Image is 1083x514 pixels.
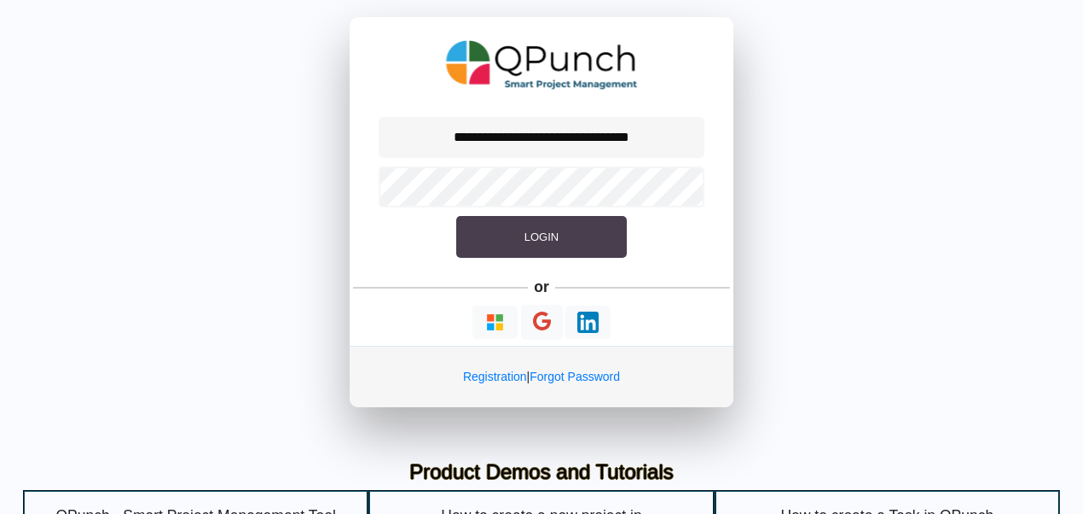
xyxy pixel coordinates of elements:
span: Login [524,231,559,243]
a: Forgot Password [530,370,620,383]
a: Registration [463,370,527,383]
h5: or [531,275,553,299]
button: Continue With Google [521,305,563,340]
button: Continue With Microsoft Azure [472,306,518,339]
h3: Product Demos and Tutorials [36,460,1047,485]
img: Loading... [484,312,506,333]
div: | [350,346,733,407]
button: Continue With LinkedIn [565,306,611,339]
img: Loading... [577,312,599,333]
img: QPunch [446,34,638,96]
button: Login [456,216,627,259]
